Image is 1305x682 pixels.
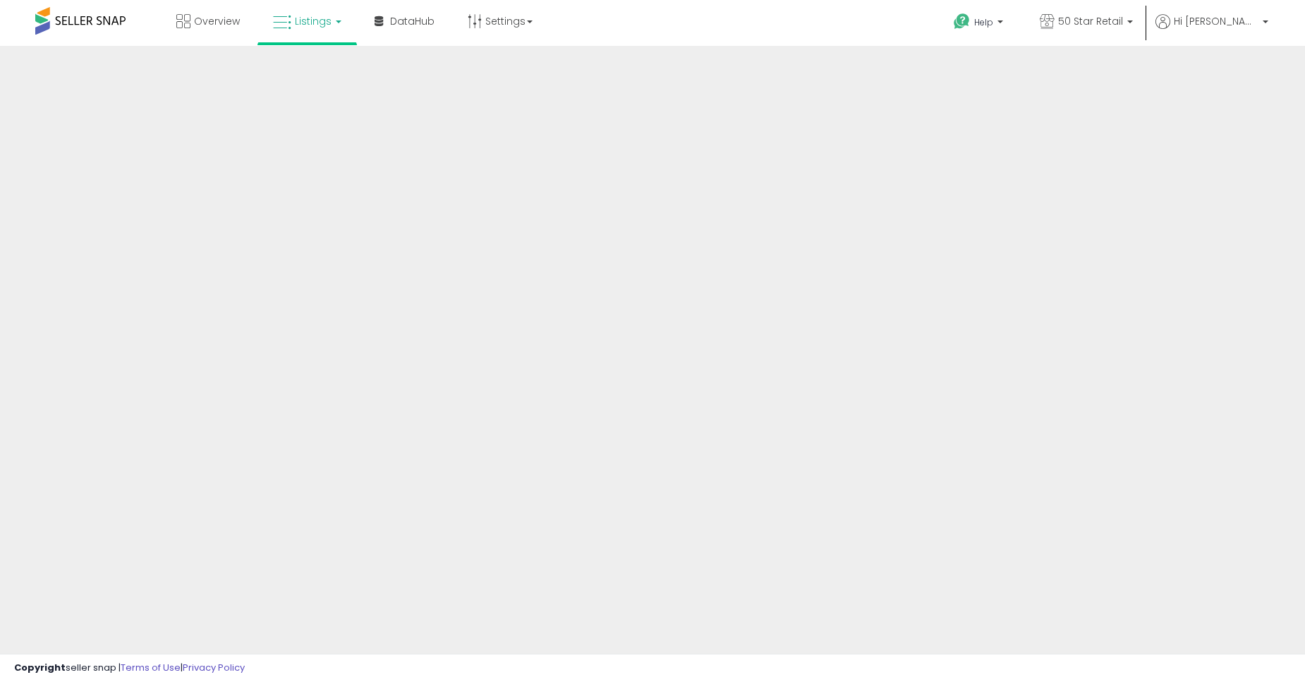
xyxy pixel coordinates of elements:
[194,14,240,28] span: Overview
[295,14,332,28] span: Listings
[1155,14,1268,46] a: Hi [PERSON_NAME]
[1058,14,1123,28] span: 50 Star Retail
[942,2,1017,46] a: Help
[974,16,993,28] span: Help
[953,13,971,30] i: Get Help
[1174,14,1258,28] span: Hi [PERSON_NAME]
[390,14,435,28] span: DataHub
